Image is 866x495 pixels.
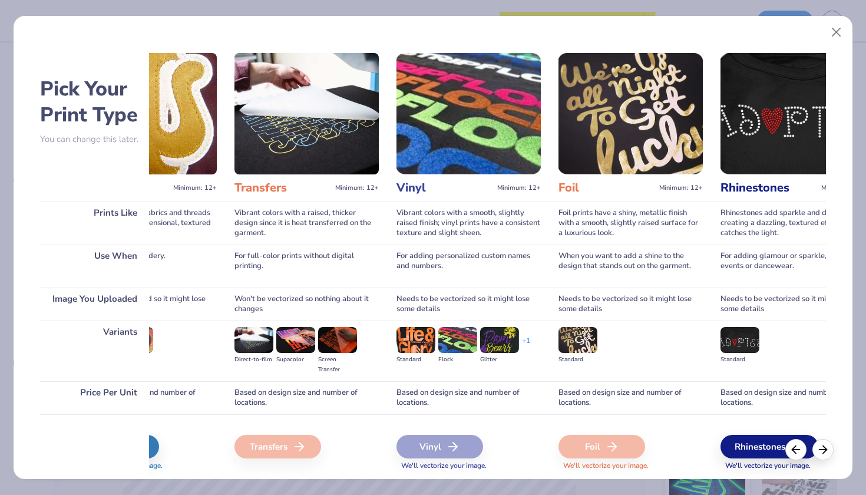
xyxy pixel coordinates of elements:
span: We'll vectorize your image. [558,461,703,471]
span: Minimum: 12+ [821,184,865,192]
div: Needs to be vectorized so it might lose some details [558,288,703,321]
div: Incorporates various fabrics and threads for a raised, multi-dimensional, textured look. [72,202,217,245]
div: For adding personalized custom names and numbers. [396,245,541,288]
div: Vibrant colors with a smooth, slightly raised finish; vinyl prints have a consistent texture and ... [396,202,541,245]
div: For large-area embroidery. [72,245,217,288]
div: Direct-to-film [234,355,273,365]
div: Rhinestones add sparkle and dimension, creating a dazzling, textured effect that catches the light. [720,202,865,245]
div: Needs to be vectorized so it might lose some details [72,288,217,321]
span: We'll vectorize your image. [396,461,541,471]
button: Close [825,21,848,44]
img: Glitter [480,327,519,353]
h3: Vinyl [396,180,493,196]
div: Needs to be vectorized so it might lose some details [720,288,865,321]
img: Standard [558,327,597,353]
div: Standard [720,355,759,365]
img: Transfers [234,53,379,174]
img: Screen Transfer [318,327,357,353]
div: Flock [438,355,477,365]
img: Flock [438,327,477,353]
div: Glitter [480,355,519,365]
div: Standard [396,355,435,365]
span: Minimum: 12+ [497,184,541,192]
div: Vinyl [396,435,483,458]
span: We'll vectorize your image. [720,461,865,471]
h3: Rhinestones [720,180,817,196]
h2: Pick Your Print Type [40,76,149,128]
div: Screen Transfer [318,355,357,375]
div: Based on design size and number of locations. [720,381,865,414]
div: For adding glamour or sparkle, ideal for events or dancewear. [720,245,865,288]
div: Image You Uploaded [40,288,149,321]
div: Use When [40,245,149,288]
span: Minimum: 12+ [335,184,379,192]
div: Based on design size and number of locations. [72,381,217,414]
span: Minimum: 12+ [659,184,703,192]
span: Minimum: 12+ [173,184,217,192]
div: Based on design size and number of locations. [396,381,541,414]
div: Based on design size and number of locations. [234,381,379,414]
div: Won't be vectorized so nothing about it changes [234,288,379,321]
div: Vibrant colors with a raised, thicker design since it is heat transferred on the garment. [234,202,379,245]
div: Needs to be vectorized so it might lose some details [396,288,541,321]
div: Based on design size and number of locations. [558,381,703,414]
img: Standard [720,327,759,353]
div: Foil [558,435,645,458]
div: Supacolor [276,355,315,365]
div: Rhinestones [720,435,818,458]
div: Price Per Unit [40,381,149,414]
div: Variants [40,321,149,381]
h3: Transfers [234,180,330,196]
img: Vinyl [396,53,541,174]
div: + 1 [522,336,530,356]
img: Standard [396,327,435,353]
div: Prints Like [40,202,149,245]
img: Foil [558,53,703,174]
h3: Foil [558,180,655,196]
div: Transfers [234,435,321,458]
img: Rhinestones [720,53,865,174]
img: Direct-to-film [234,327,273,353]
div: Standard [558,355,597,365]
p: You can change this later. [40,134,149,144]
div: Foil prints have a shiny, metallic finish with a smooth, slightly raised surface for a luxurious ... [558,202,703,245]
div: For full-color prints without digital printing. [234,245,379,288]
img: Supacolor [276,327,315,353]
div: When you want to add a shine to the design that stands out on the garment. [558,245,703,288]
